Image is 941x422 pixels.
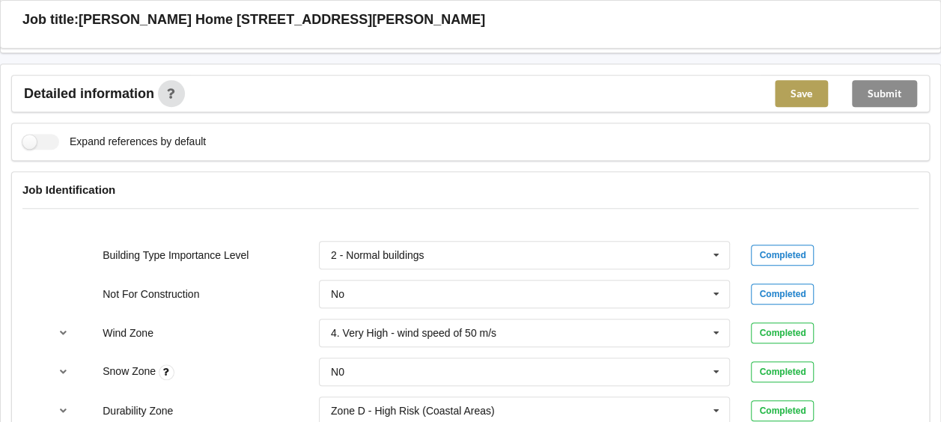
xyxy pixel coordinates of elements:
[751,361,814,382] div: Completed
[79,11,485,28] h3: [PERSON_NAME] Home [STREET_ADDRESS][PERSON_NAME]
[103,365,159,377] label: Snow Zone
[331,328,496,338] div: 4. Very High - wind speed of 50 m/s
[24,87,154,100] span: Detailed information
[331,406,495,416] div: Zone D - High Risk (Coastal Areas)
[103,327,153,339] label: Wind Zone
[775,80,828,107] button: Save
[103,249,249,261] label: Building Type Importance Level
[331,289,344,299] div: No
[751,284,814,305] div: Completed
[103,405,173,417] label: Durability Zone
[331,250,424,260] div: 2 - Normal buildings
[49,319,78,346] button: reference-toggle
[22,11,79,28] h3: Job title:
[331,367,344,377] div: N0
[751,400,814,421] div: Completed
[22,134,206,150] label: Expand references by default
[22,183,919,197] h4: Job Identification
[751,245,814,266] div: Completed
[103,288,199,300] label: Not For Construction
[49,358,78,385] button: reference-toggle
[751,322,814,343] div: Completed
